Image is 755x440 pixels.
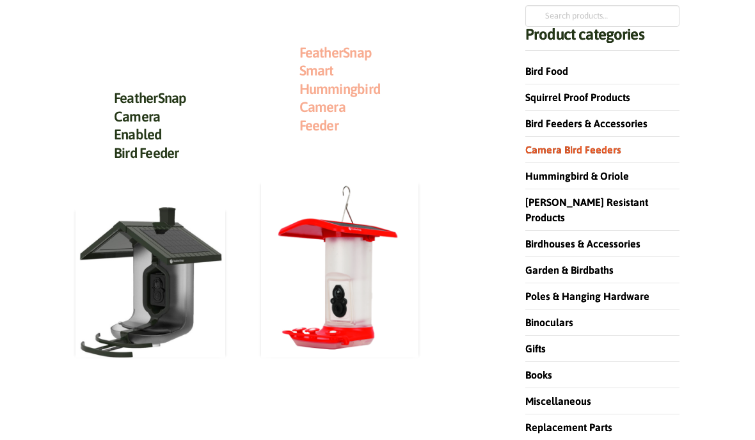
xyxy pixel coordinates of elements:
a: Bird Food [525,65,568,77]
a: Poles & Hanging Hardware [525,290,649,302]
input: Search products… [525,5,679,27]
a: Books [525,369,552,381]
a: Hummingbird & Oriole [525,170,629,182]
a: Camera Bird Feeders [525,144,621,155]
h4: Product categories [525,27,679,51]
a: Birdhouses & Accessories [525,238,640,249]
a: Binoculars [525,317,573,328]
a: Garden & Birdbaths [525,264,614,276]
a: Miscellaneous [525,395,591,407]
a: Squirrel Proof Products [525,91,630,103]
a: Replacement Parts [525,421,612,433]
a: [PERSON_NAME] Resistant Products [525,196,648,223]
a: Gifts [525,343,546,354]
a: FeatherSnap Camera Enabled Bird Feeder [114,90,187,161]
a: Bird Feeders & Accessories [525,118,648,129]
a: FeatherSnap Smart Hummingbird Camera Feeder [299,44,381,134]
